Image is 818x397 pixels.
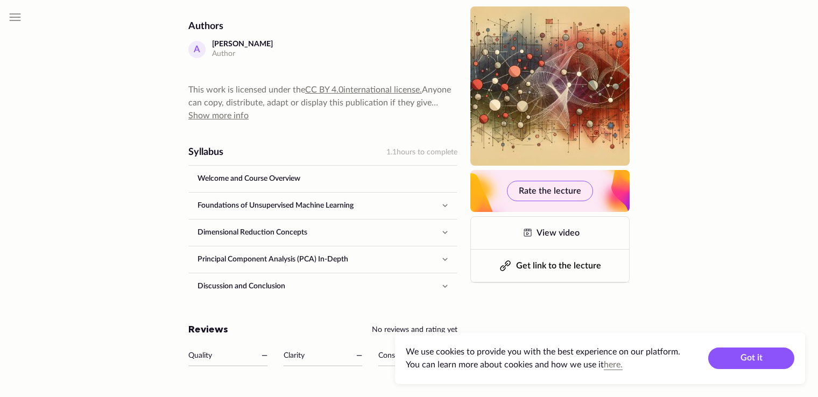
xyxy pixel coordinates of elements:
span: international license [343,86,420,94]
a: here. [604,360,623,369]
div: Anyone can copy, distribute, adapt or display this publication if they give author a proper credi... [188,83,457,109]
a: Foundations of Unsupervised Machine Learning [189,193,436,218]
div: Clarity [284,349,305,362]
span: Show more info [188,111,249,120]
h2: Reviews [188,324,228,336]
a: Dimensional Reduction Concepts [189,219,436,245]
div: [PERSON_NAME] [212,39,273,49]
div: Authors [188,20,457,33]
span: This work is licensed under the [188,86,305,94]
div: A [188,41,206,58]
div: Quality [188,349,212,362]
a: CC BY 4.0international license. [305,86,422,94]
button: Rate the lecture [507,181,593,201]
div: 1.1 [386,146,457,159]
div: Author [212,49,273,60]
span: hours to complete [397,148,457,156]
a: Discussion and Conclusion [189,273,436,299]
button: Principal Component Analysis (PCA) In-Depth [189,246,457,272]
span: No reviews and rating yet [372,326,457,334]
button: Got it [708,348,794,369]
div: Syllabus [188,146,223,159]
span: We use cookies to provide you with the best experience on our platform. You can learn more about ... [406,348,680,369]
div: — [356,349,362,362]
button: Show more info [188,109,249,122]
button: Dimensional Reduction Concepts [189,219,457,245]
button: Foundations of Unsupervised Machine Learning [189,193,457,218]
a: View video [471,217,629,249]
span: Get link to the lecture [516,261,601,270]
a: Welcome and Course Overview [189,166,457,192]
button: Discussion and Conclusion [189,273,457,299]
button: Get link to the lecture [471,250,629,282]
div: — [262,349,267,362]
span: View video [537,229,580,237]
div: Consistency [378,349,418,362]
a: Principal Component Analysis (PCA) In-Depth [189,246,436,272]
